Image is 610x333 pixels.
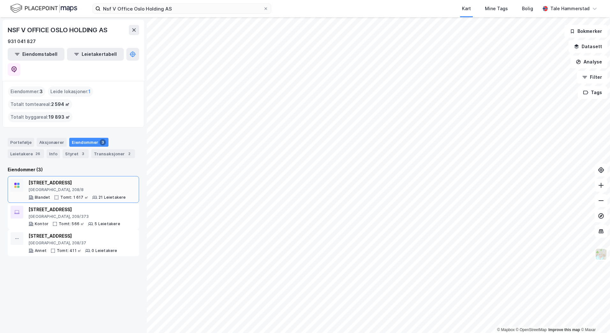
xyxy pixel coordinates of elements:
[48,113,70,121] span: 19 893 ㎡
[8,25,108,35] div: NSF V OFFICE OSLO HOLDING AS
[497,328,515,332] a: Mapbox
[92,248,117,253] div: 0 Leietakere
[564,25,607,38] button: Bokmerker
[34,151,41,157] div: 26
[8,112,72,122] div: Totalt byggareal :
[100,139,106,145] div: 3
[88,88,91,95] span: 1
[578,302,610,333] div: Kontrollprogram for chat
[28,187,126,192] div: [GEOGRAPHIC_DATA], 208/8
[80,151,86,157] div: 3
[126,151,132,157] div: 2
[57,248,81,253] div: Tomt: 411 ㎡
[8,166,139,174] div: Eiendommer (3)
[577,71,607,84] button: Filter
[94,221,120,226] div: 5 Leietakere
[59,221,84,226] div: Tomt: 566 ㎡
[51,100,70,108] span: 2 594 ㎡
[550,5,590,12] div: Tale Hammerstad
[8,86,45,97] div: Eiendommer :
[8,99,72,109] div: Totalt tomteareal :
[35,195,50,200] div: Blandet
[516,328,547,332] a: OpenStreetMap
[28,241,117,246] div: [GEOGRAPHIC_DATA], 208/37
[578,86,607,99] button: Tags
[35,221,48,226] div: Kontor
[48,86,93,97] div: Leide lokasjoner :
[595,248,607,260] img: Z
[28,179,126,187] div: [STREET_ADDRESS]
[462,5,471,12] div: Kart
[28,206,120,213] div: [STREET_ADDRESS]
[28,232,117,240] div: [STREET_ADDRESS]
[69,138,108,147] div: Eiendommer
[570,56,607,68] button: Analyse
[548,328,580,332] a: Improve this map
[8,149,44,158] div: Leietakere
[40,88,43,95] span: 3
[63,149,89,158] div: Styret
[47,149,60,158] div: Info
[485,5,508,12] div: Mine Tags
[35,248,47,253] div: Annet
[569,40,607,53] button: Datasett
[37,138,67,147] div: Aksjonærer
[67,48,124,61] button: Leietakertabell
[8,38,36,45] div: 931 041 827
[8,48,64,61] button: Eiendomstabell
[91,149,135,158] div: Transaksjoner
[28,214,120,219] div: [GEOGRAPHIC_DATA], 209/373
[8,138,34,147] div: Portefølje
[60,195,88,200] div: Tomt: 1 617 ㎡
[100,4,263,13] input: Søk på adresse, matrikkel, gårdeiere, leietakere eller personer
[99,195,126,200] div: 21 Leietakere
[522,5,533,12] div: Bolig
[10,3,77,14] img: logo.f888ab2527a4732fd821a326f86c7f29.svg
[578,302,610,333] iframe: Chat Widget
